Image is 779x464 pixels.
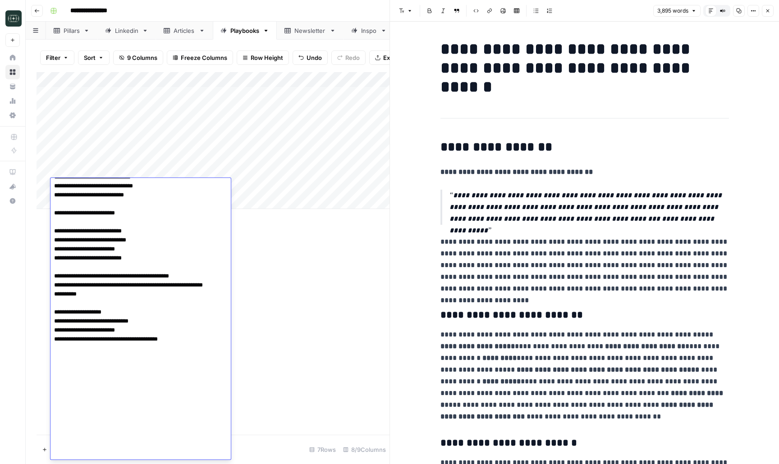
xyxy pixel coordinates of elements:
[5,7,20,30] button: Workspace: Catalyst
[46,22,97,40] a: Pillars
[237,50,289,65] button: Row Height
[293,50,328,65] button: Undo
[307,53,322,62] span: Undo
[40,50,74,65] button: Filter
[64,26,80,35] div: Pillars
[115,26,138,35] div: Linkedin
[78,50,110,65] button: Sort
[5,50,20,65] a: Home
[213,22,277,40] a: Playbooks
[5,79,20,94] a: Your Data
[331,50,366,65] button: Redo
[251,53,283,62] span: Row Height
[294,26,326,35] div: Newsletter
[277,22,344,40] a: Newsletter
[5,165,20,179] a: AirOps Academy
[5,10,22,27] img: Catalyst Logo
[345,53,360,62] span: Redo
[97,22,156,40] a: Linkedin
[306,442,339,457] div: 7 Rows
[156,22,213,40] a: Articles
[5,179,20,194] button: What's new?
[344,22,394,40] a: Inspo
[369,50,421,65] button: Export CSV
[37,442,80,457] button: Add Row
[653,5,701,17] button: 3,895 words
[50,445,75,454] span: Add Row
[167,50,233,65] button: Freeze Columns
[339,442,389,457] div: 8/9 Columns
[113,50,163,65] button: 9 Columns
[5,94,20,108] a: Usage
[127,53,157,62] span: 9 Columns
[5,108,20,123] a: Settings
[84,53,96,62] span: Sort
[174,26,195,35] div: Articles
[5,194,20,208] button: Help + Support
[181,53,227,62] span: Freeze Columns
[383,53,415,62] span: Export CSV
[6,180,19,193] div: What's new?
[657,7,688,15] span: 3,895 words
[230,26,259,35] div: Playbooks
[46,53,60,62] span: Filter
[5,65,20,79] a: Browse
[361,26,377,35] div: Inspo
